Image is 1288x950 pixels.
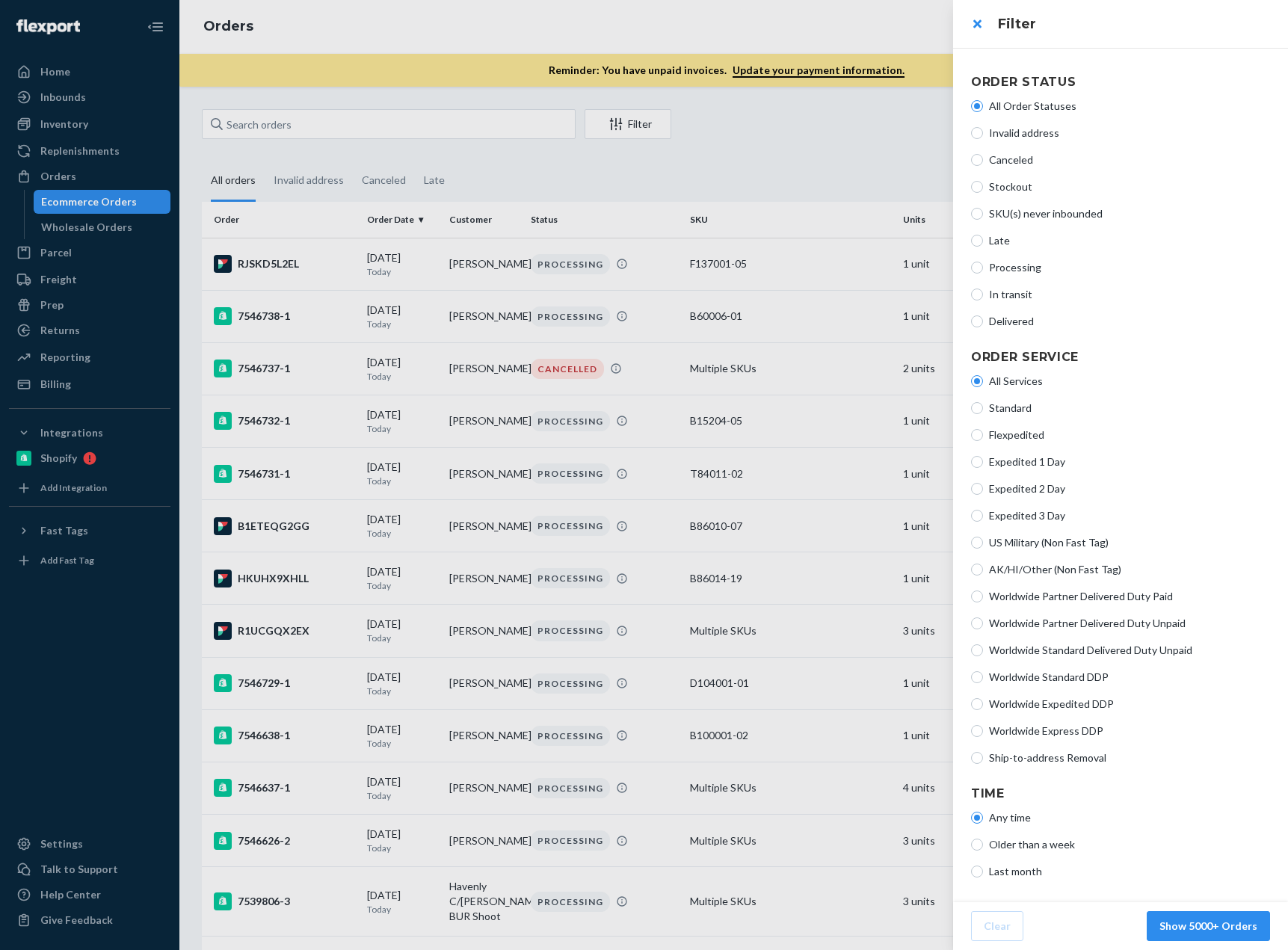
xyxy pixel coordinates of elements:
input: Worldwide Partner Delivered Duty Paid [971,590,983,602]
input: All Order Statuses [971,100,983,112]
input: Expedited 3 Day [971,510,983,522]
span: Expedited 3 Day [989,508,1270,523]
button: Clear [971,911,1023,941]
span: Worldwide Standard DDP [989,670,1270,685]
span: Stockout [989,179,1270,194]
span: Worldwide Expedited DDP [989,697,1270,712]
input: Late [971,235,983,247]
span: Expedited 2 Day [989,481,1270,496]
input: Any time [971,812,983,824]
span: AK/HI/Other (Non Fast Tag) [989,562,1270,577]
input: Worldwide Standard Delivered Duty Unpaid [971,644,983,656]
span: All Order Statuses [989,99,1270,114]
input: Worldwide Express DDP [971,725,983,737]
span: Worldwide Partner Delivered Duty Paid [989,589,1270,604]
input: All Services [971,375,983,387]
input: Worldwide Partner Delivered Duty Unpaid [971,617,983,629]
span: Worldwide Express DDP [989,724,1270,738]
span: Chat [35,10,66,24]
span: Processing [989,260,1270,275]
span: Delivered [989,314,1270,329]
input: Expedited 1 Day [971,456,983,468]
h4: Time [971,785,1270,803]
input: Invalid address [971,127,983,139]
input: Worldwide Standard DDP [971,671,983,683]
span: Worldwide Partner Delivered Duty Unpaid [989,616,1270,631]
input: Ship-to-address Removal [971,752,983,764]
button: close [962,9,992,39]
span: Older than a week [989,837,1270,852]
span: Late [989,233,1270,248]
input: Delivered [971,315,983,327]
input: AK/HI/Other (Non Fast Tag) [971,564,983,576]
span: Flexpedited [989,428,1270,442]
input: Processing [971,262,983,274]
input: Stockout [971,181,983,193]
span: In transit [989,287,1270,302]
span: US Military (Non Fast Tag) [989,535,1270,550]
input: Worldwide Expedited DDP [971,698,983,710]
span: Canceled [989,152,1270,167]
input: Older than a week [971,839,983,851]
span: Last month [989,864,1270,879]
span: Worldwide Standard Delivered Duty Unpaid [989,643,1270,658]
input: Expedited 2 Day [971,483,983,495]
span: Expedited 1 Day [989,454,1270,469]
input: Last month [971,866,983,877]
span: Invalid address [989,126,1270,141]
span: Ship-to-address Removal [989,750,1270,765]
input: In transit [971,289,983,300]
span: SKU(s) never inbounded [989,206,1270,221]
input: US Military (Non Fast Tag) [971,537,983,549]
button: Show 5000+ Orders [1147,911,1270,941]
span: Standard [989,401,1270,416]
input: Flexpedited [971,429,983,441]
h4: Order Status [971,73,1270,91]
input: Standard [971,402,983,414]
h3: Filter [998,14,1270,34]
input: Canceled [971,154,983,166]
span: All Services [989,374,1270,389]
h4: Order Service [971,348,1270,366]
input: SKU(s) never inbounded [971,208,983,220]
span: Any time [989,810,1270,825]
